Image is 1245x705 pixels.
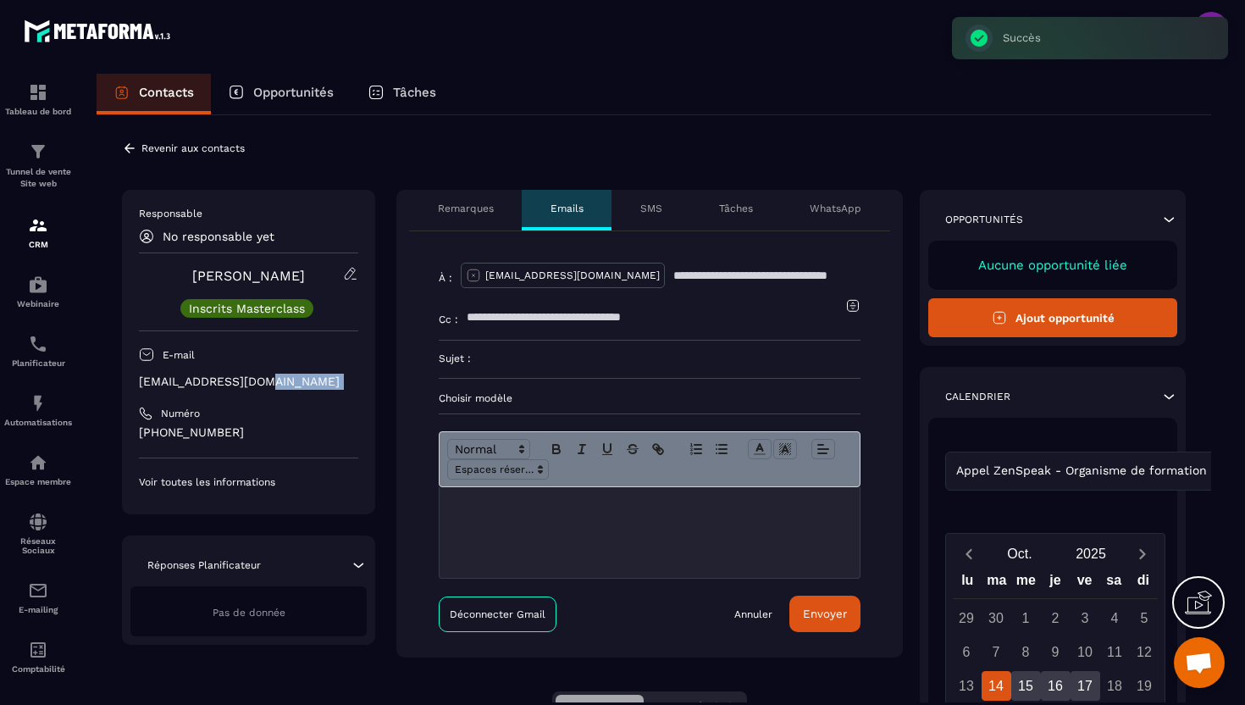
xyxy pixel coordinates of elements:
p: Tâches [719,202,753,215]
p: Responsable [139,207,358,220]
a: formationformationTableau de bord [4,69,72,129]
div: 30 [982,603,1011,633]
p: Sujet : [439,352,471,365]
div: 11 [1100,637,1130,667]
button: Open months overlay [984,539,1055,569]
p: CRM [4,240,72,249]
div: sa [1099,569,1129,598]
p: E-mailing [4,605,72,614]
p: WhatsApp [810,202,861,215]
p: E-mail [163,348,195,362]
p: Comptabilité [4,664,72,674]
a: schedulerschedulerPlanificateur [4,321,72,380]
div: 3 [1071,603,1100,633]
a: Annuler [734,608,772,621]
a: formationformationCRM [4,203,72,262]
p: Voir toutes les informations [139,475,358,489]
div: 8 [1011,637,1041,667]
a: emailemailE-mailing [4,568,72,627]
div: 5 [1130,603,1159,633]
a: social-networksocial-networkRéseaux Sociaux [4,499,72,568]
div: 4 [1100,603,1130,633]
div: Ouvrir le chat [1174,637,1225,688]
button: Ajout opportunité [928,298,1177,337]
span: Pas de donnée [213,607,285,619]
div: di [1128,569,1158,598]
a: Opportunités [211,74,351,114]
p: Revenir aux contacts [141,142,245,154]
p: [EMAIL_ADDRESS][DOMAIN_NAME] [139,374,358,390]
img: formation [28,82,48,103]
p: Webinaire [4,299,72,308]
a: [PERSON_NAME] [192,268,305,284]
p: [PHONE_NUMBER] [139,425,358,441]
a: automationsautomationsEspace membre [4,440,72,499]
a: Tâches [351,74,453,114]
img: logo [24,15,176,47]
p: Aucune opportunité liée [945,258,1160,273]
p: Tableau de bord [4,107,72,116]
a: automationsautomationsAutomatisations [4,380,72,440]
div: 15 [1011,671,1041,701]
p: Contacts [139,85,194,100]
p: Tâches [393,85,436,100]
p: Réseaux Sociaux [4,536,72,555]
button: Envoyer [789,596,860,632]
img: email [28,580,48,601]
div: 6 [952,637,982,667]
span: Appel ZenSpeak - Organisme de formation [952,462,1210,480]
img: automations [28,452,48,473]
div: ma [982,569,1012,598]
p: Réponses Planificateur [147,558,261,572]
p: Numéro [161,407,200,420]
div: 12 [1130,637,1159,667]
img: social-network [28,512,48,532]
div: je [1041,569,1071,598]
div: me [1011,569,1041,598]
input: Search for option [1210,462,1223,480]
div: 16 [1041,671,1071,701]
div: 13 [952,671,982,701]
div: 17 [1071,671,1100,701]
div: ve [1070,569,1099,598]
p: SMS [640,202,662,215]
p: Planificateur [4,358,72,368]
img: automations [28,275,48,295]
a: formationformationTunnel de vente Site web [4,129,72,203]
a: Contacts [97,74,211,114]
p: Cc : [439,313,458,326]
img: formation [28,215,48,236]
img: automations [28,393,48,414]
p: No responsable yet [163,230,274,243]
p: Opportunités [945,213,1023,226]
img: scheduler [28,334,48,354]
img: formation [28,142,48,162]
p: Automatisations [4,418,72,427]
p: Tunnel de vente Site web [4,166,72,190]
p: Choisir modèle [439,391,860,405]
p: Calendrier [945,390,1010,403]
a: accountantaccountantComptabilité [4,627,72,686]
a: automationsautomationsWebinaire [4,262,72,321]
p: Opportunités [253,85,334,100]
p: À : [439,271,452,285]
img: accountant [28,640,48,660]
div: 9 [1041,637,1071,667]
div: 7 [982,637,1011,667]
p: Remarques [438,202,494,215]
div: 18 [1100,671,1130,701]
button: Next month [1126,542,1158,565]
div: 29 [952,603,982,633]
button: Open years overlay [1055,539,1126,569]
a: Déconnecter Gmail [439,597,556,632]
div: lu [953,569,982,598]
p: Espace membre [4,477,72,486]
div: 2 [1041,603,1071,633]
p: Emails [551,202,584,215]
div: 14 [982,671,1011,701]
p: [EMAIL_ADDRESS][DOMAIN_NAME] [485,269,660,282]
div: 19 [1130,671,1159,701]
div: 10 [1071,637,1100,667]
button: Previous month [953,542,984,565]
p: Inscrits Masterclass [189,303,305,314]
